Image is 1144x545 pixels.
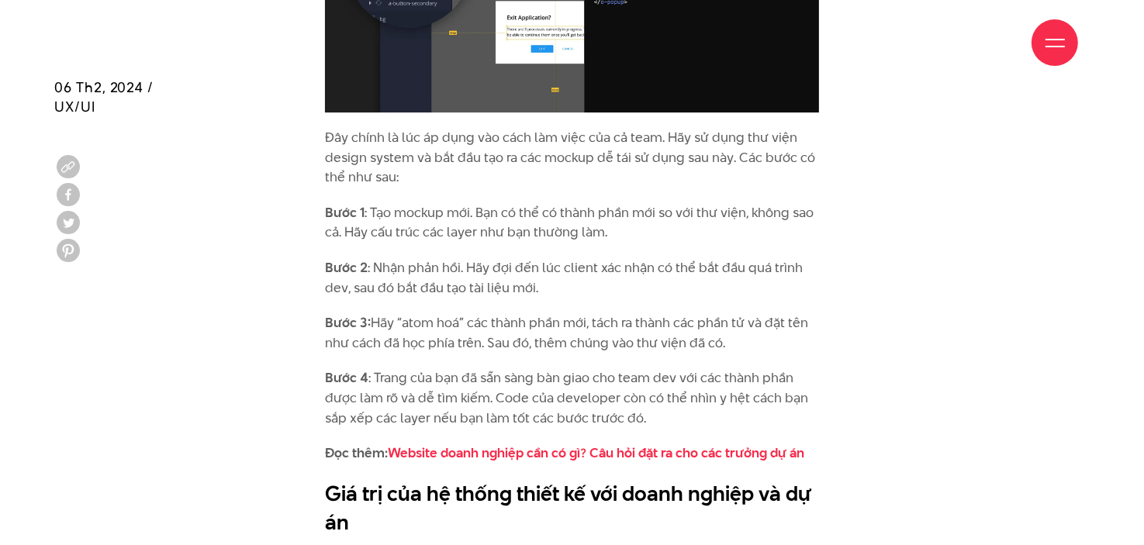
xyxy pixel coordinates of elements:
strong: Bước 3: [325,313,371,332]
span: 06 Th2, 2024 / UX/UI [54,78,154,116]
strong: Đọc thêm: [325,443,804,462]
a: Website doanh nghiệp cần có gì? Câu hỏi đặt ra cho các trưởng dự án [388,443,804,462]
strong: Bước 2 [325,258,368,277]
p: : Trang của bạn đã sẵn sàng bàn giao cho team dev với các thành phần được làm rõ và dễ tìm kiếm. ... [325,368,820,428]
p: Hãy “atom hoá” các thành phần mới, tách ra thành các phần tử và đặt tên như cách đã học phía trên... [325,313,820,353]
p: Đây chính là lúc áp dụng vào cách làm việc của cả team. Hãy sử dụng thư viện design system và bắt... [325,128,820,188]
strong: Bước 4 [325,368,368,387]
strong: Giá trị của hệ thống thiết kế với doanh nghiệp và dự án [325,479,810,537]
p: : Nhận phản hồi. Hãy đợi đến lúc client xác nhận có thể bắt đầu quá trình dev, sau đó bắt đầu tạo... [325,258,820,298]
p: : Tạo mockup mới. Bạn có thể có thành phần mới so với thư viện, không sao cả. Hãy cấu trúc các la... [325,203,820,243]
strong: Bước 1 [325,203,365,222]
